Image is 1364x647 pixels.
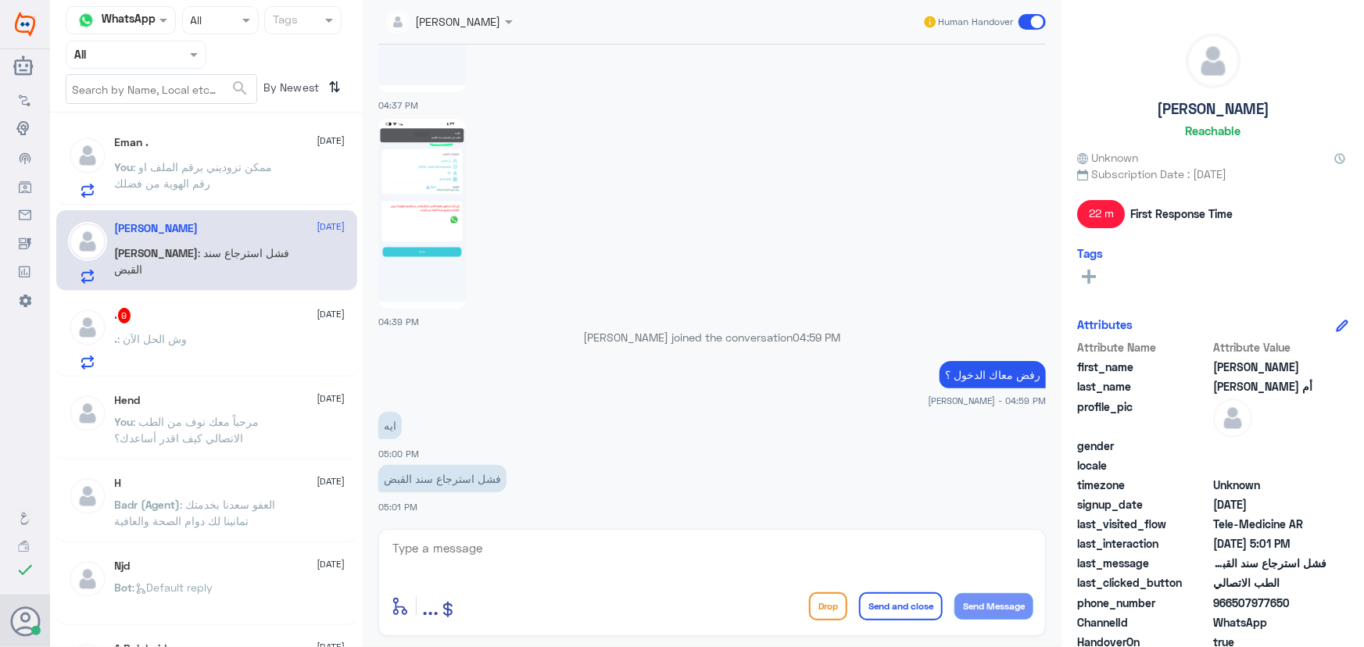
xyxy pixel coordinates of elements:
div: Tags [270,11,298,31]
span: 04:39 PM [378,316,419,327]
p: [PERSON_NAME] joined the conversation [378,329,1046,345]
i: check [16,560,34,579]
span: last_message [1077,555,1210,571]
span: 05:01 PM [378,502,417,512]
span: [DATE] [317,307,345,321]
span: You [115,415,134,428]
span: [PERSON_NAME] - 04:59 PM [928,394,1046,407]
span: 2 [1213,614,1326,631]
h5: . [115,308,131,323]
span: Attribute Value [1213,339,1326,356]
p: 2/10/2025, 5:01 PM [378,465,507,492]
img: whatsapp.png [74,9,98,32]
h5: Njd [115,559,131,573]
img: defaultAdmin.png [68,559,107,599]
span: By Newest [257,74,323,105]
span: ChannelId [1077,614,1210,631]
span: الطب الاتصالي [1213,574,1326,591]
span: : فشل استرجاع سند القبض [115,246,290,276]
span: last_clicked_button [1077,574,1210,591]
img: defaultAdmin.png [68,308,107,347]
img: defaultAdmin.png [68,222,107,261]
span: [DATE] [317,557,345,571]
span: [DATE] [317,220,345,234]
span: null [1213,457,1326,474]
span: last_name [1077,378,1210,395]
h5: H [115,477,122,490]
span: locale [1077,457,1210,474]
h5: [PERSON_NAME] [1157,100,1269,118]
span: Human Handover [938,15,1013,29]
span: : مرحباً معك نوف من الطب الاتصالي كيف اقدر أساعدك؟ [115,415,260,445]
span: Unknown [1077,149,1138,166]
h6: Tags [1077,246,1103,260]
i: ⇅ [329,74,342,100]
span: Subscription Date : [DATE] [1077,166,1348,182]
span: You [115,160,134,173]
img: Widebot Logo [15,12,35,37]
img: defaultAdmin.png [1187,34,1240,88]
span: search [231,79,249,98]
span: 2025-10-02T14:01:13.423Z [1213,535,1326,552]
span: first_name [1077,359,1210,375]
span: أم بدر [1213,378,1326,395]
img: defaultAdmin.png [68,477,107,516]
button: Drop [809,592,847,620]
img: 1770395886934399.jpg [378,119,466,309]
span: Attribute Name [1077,339,1210,356]
button: Send and close [859,592,943,620]
span: Unknown [1213,477,1326,493]
span: 04:59 PM [793,331,841,344]
button: Avatar [10,606,40,636]
span: timezone [1077,477,1210,493]
span: 05:00 PM [378,449,419,459]
span: gender [1077,438,1210,454]
h6: Attributes [1077,317,1133,331]
input: Search by Name, Local etc… [66,75,256,103]
span: 22 m [1077,200,1125,228]
span: مريم [1213,359,1326,375]
h5: Hend [115,394,141,407]
button: ... [422,588,439,624]
span: 2025-10-02T13:14:59.65Z [1213,496,1326,513]
img: defaultAdmin.png [68,394,107,433]
span: : Default reply [133,581,213,594]
span: فشل استرجاع سند القبض [1213,555,1326,571]
button: search [231,76,249,102]
h5: Eman . [115,136,149,149]
span: signup_date [1077,496,1210,513]
p: 2/10/2025, 5:00 PM [378,412,402,439]
h5: مريم أم بدر [115,222,199,235]
span: [PERSON_NAME] [115,246,199,259]
span: null [1213,438,1326,454]
span: : العفو سعدنا بخدمتك تمانينا لك دوام الصحة والعافية [115,498,276,527]
span: phone_number [1077,595,1210,611]
span: . [115,332,118,345]
p: 2/10/2025, 4:59 PM [940,361,1046,388]
span: [DATE] [317,474,345,488]
h6: Reachable [1185,123,1240,138]
span: ... [422,592,439,620]
span: [DATE] [317,391,345,406]
button: Send Message [954,593,1033,620]
img: defaultAdmin.png [68,136,107,175]
img: defaultAdmin.png [1213,399,1252,438]
span: last_visited_flow [1077,516,1210,532]
span: : وش الحل الآن [118,332,188,345]
span: First Response Time [1130,206,1233,222]
span: Bot [115,581,133,594]
span: 04:37 PM [378,100,418,110]
span: Tele-Medicine AR [1213,516,1326,532]
span: Badr (Agent) [115,498,181,511]
span: 966507977650 [1213,595,1326,611]
span: : ممكن تزوديني برقم الملف او رقم الهوية من فضلك [115,160,273,190]
span: profile_pic [1077,399,1210,434]
span: 9 [118,308,131,323]
span: last_interaction [1077,535,1210,552]
span: [DATE] [317,134,345,148]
